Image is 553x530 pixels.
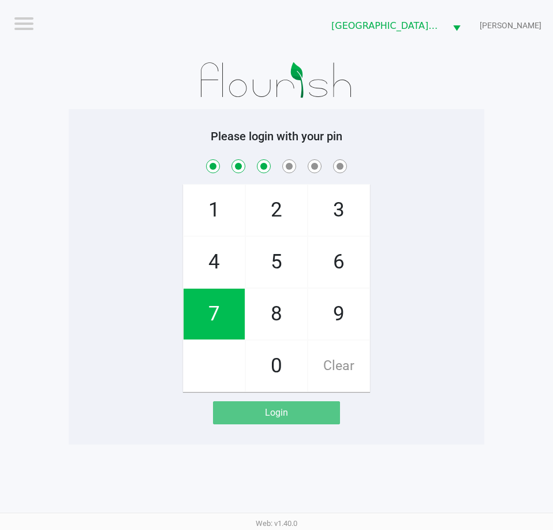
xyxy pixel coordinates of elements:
span: 2 [246,185,307,236]
span: [GEOGRAPHIC_DATA][PERSON_NAME] [331,19,439,33]
span: 7 [184,289,245,339]
button: Select [446,12,468,39]
span: 0 [246,341,307,391]
span: [PERSON_NAME] [480,20,541,32]
span: 1 [184,185,245,236]
h5: Please login with your pin [77,129,476,143]
span: 4 [184,237,245,288]
span: 5 [246,237,307,288]
span: 9 [308,289,369,339]
span: 6 [308,237,369,288]
span: 3 [308,185,369,236]
span: Web: v1.40.0 [256,519,297,528]
span: 8 [246,289,307,339]
span: Clear [308,341,369,391]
